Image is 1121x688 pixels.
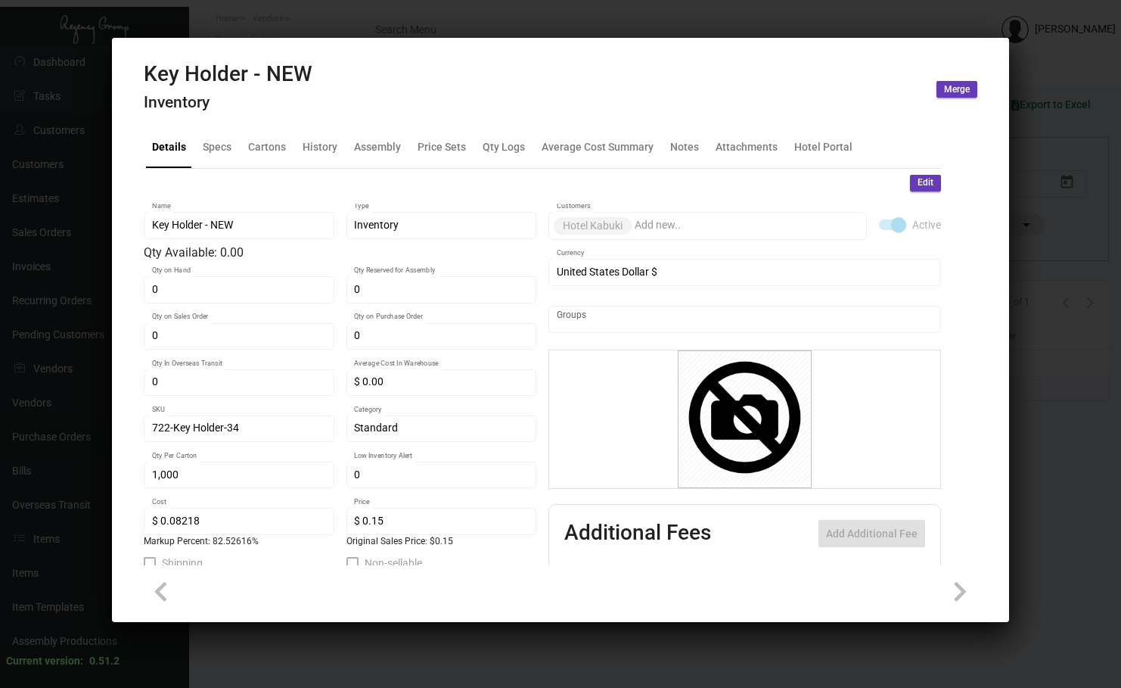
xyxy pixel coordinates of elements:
[557,313,933,325] input: Add new..
[354,139,401,155] div: Assembly
[936,81,977,98] button: Merge
[248,139,286,155] div: Cartons
[365,554,422,572] span: Non-sellable
[554,217,632,235] mat-chip: Hotel Kabuki
[912,216,941,234] span: Active
[162,554,203,572] span: Shipping
[670,139,699,155] div: Notes
[818,520,925,547] button: Add Additional Fee
[483,139,525,155] div: Qty Logs
[826,528,918,540] span: Add Additional Fee
[794,139,852,155] div: Hotel Portal
[144,61,312,87] h2: Key Holder - NEW
[6,653,83,669] div: Current version:
[716,139,778,155] div: Attachments
[144,244,536,262] div: Qty Available: 0.00
[564,520,711,547] h2: Additional Fees
[635,219,859,232] input: Add new..
[542,139,654,155] div: Average Cost Summary
[910,175,941,191] button: Edit
[944,83,970,96] span: Merge
[303,139,337,155] div: History
[203,139,231,155] div: Specs
[89,653,120,669] div: 0.51.2
[144,93,312,112] h4: Inventory
[918,176,933,189] span: Edit
[418,139,466,155] div: Price Sets
[152,139,186,155] div: Details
